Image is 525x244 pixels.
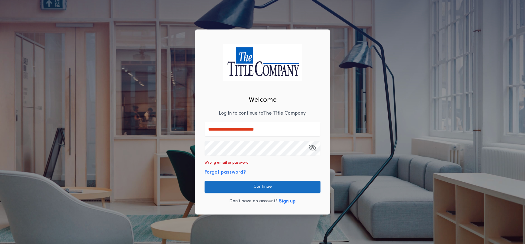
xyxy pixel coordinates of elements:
[205,169,246,176] button: Forgot password?
[219,110,307,117] p: Log in to continue to The Title Company .
[223,44,302,81] img: logo
[229,198,278,204] p: Don't have an account?
[279,198,296,205] button: Sign up
[205,181,320,193] button: Continue
[205,160,249,165] p: Wrong email or password
[249,95,277,105] h2: Welcome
